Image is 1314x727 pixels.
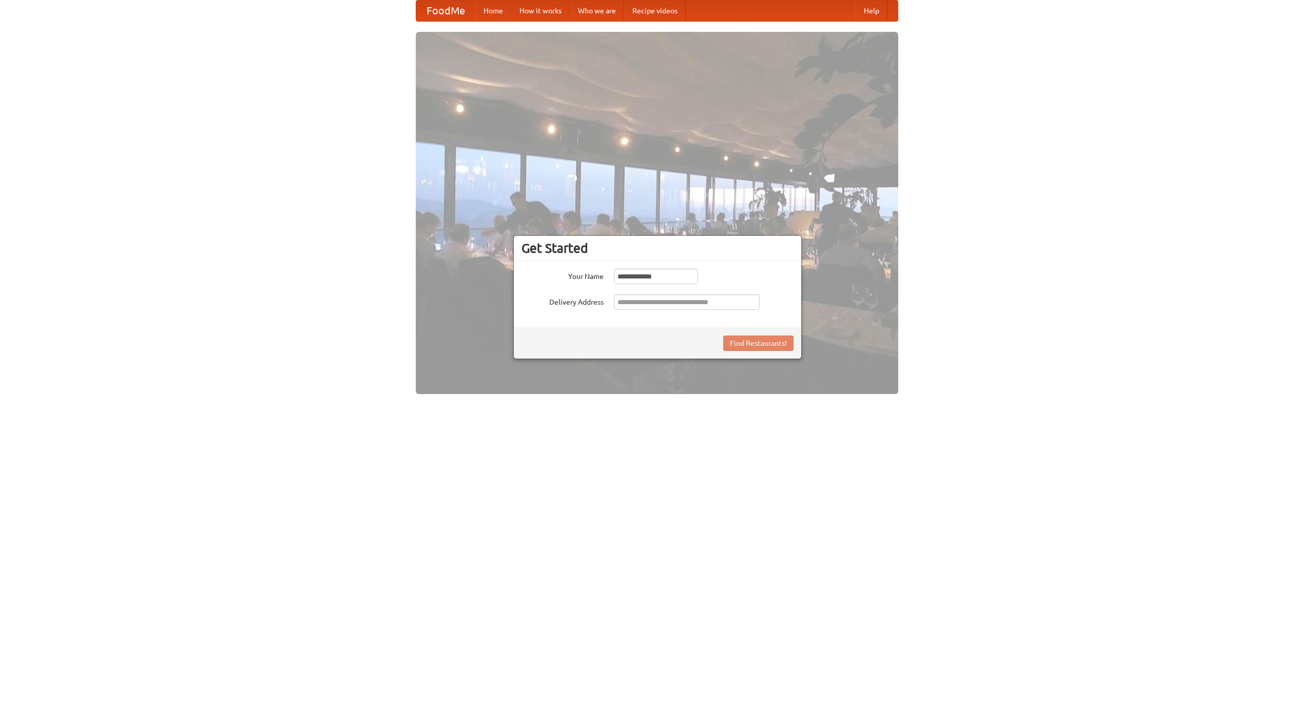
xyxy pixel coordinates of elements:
label: Delivery Address [521,294,604,307]
a: Who we are [570,1,624,21]
label: Your Name [521,269,604,282]
a: Recipe videos [624,1,686,21]
button: Find Restaurants! [723,335,794,351]
a: Help [856,1,887,21]
a: Home [475,1,511,21]
a: How it works [511,1,570,21]
a: FoodMe [416,1,475,21]
h3: Get Started [521,240,794,256]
